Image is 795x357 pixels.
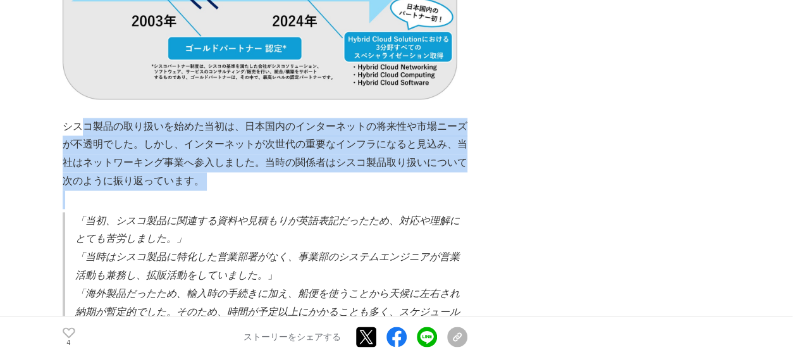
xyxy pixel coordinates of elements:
[63,340,75,346] p: 4
[63,118,467,191] p: シスコ製品の取り扱いを始めた当初は、日本国内のインターネットの将来性や市場ニーズが不透明でした。しかし、インターネットが次世代の重要なインフラになると見込み、当社はネットワーキング事業へ参入しま...
[75,251,460,280] em: 「当時はシスコ製品に特化した営業部署がなく、事業部のシステムエンジニアが営業活動も兼務し、拡販活動をしていました。
[75,248,467,285] p: 」
[75,288,460,335] em: 「海外製品だったため、輸入時の手続きに加え、船便を使うことから天候に左右され納期が暫定的でした。そのため、時間が予定以上にかかることも多く、スケジュール調整に苦慮することも多々ありました。」
[75,215,460,244] em: 「当初、シスコ製品に関連する資料や見積もりが英語表記だったため、対応や理解にとても苦労しました。」
[243,332,341,343] p: ストーリーをシェアする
